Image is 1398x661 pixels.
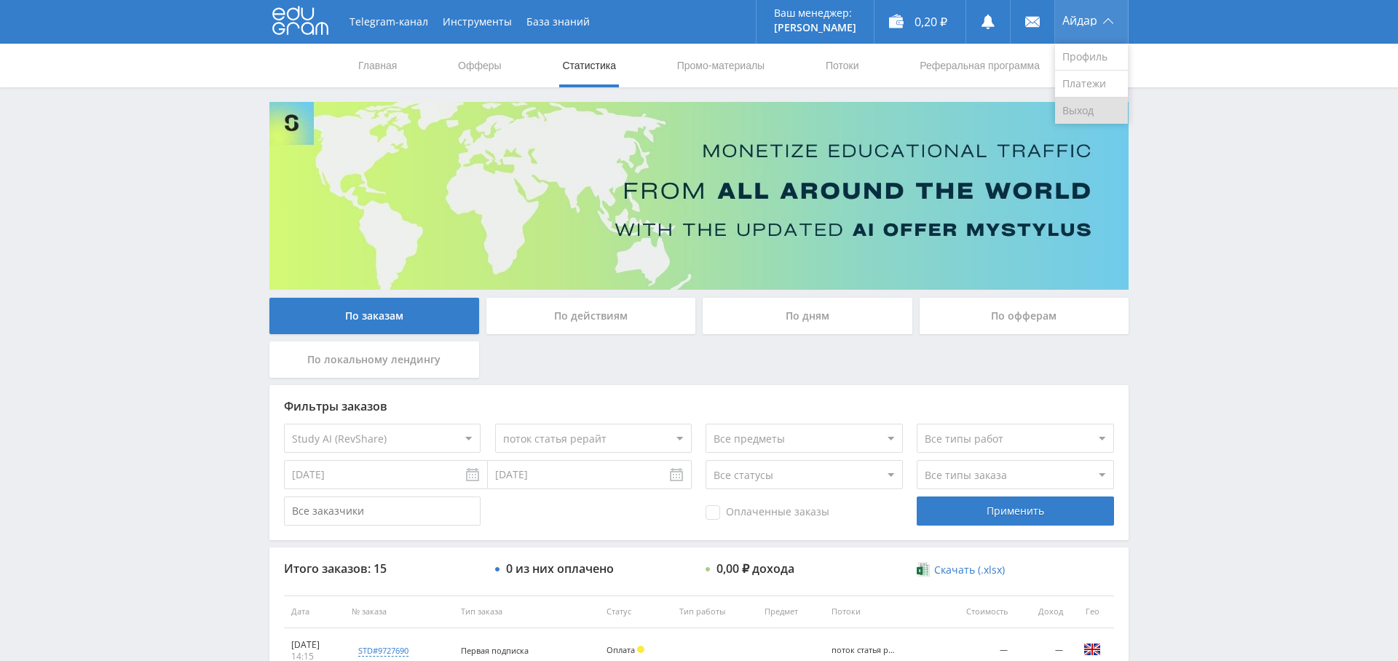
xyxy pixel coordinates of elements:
input: Все заказчики [284,496,481,526]
div: По заказам [269,298,479,334]
a: Статистика [561,44,617,87]
div: Фильтры заказов [284,400,1114,413]
p: Ваш менеджер: [774,7,856,19]
div: 0 из них оплачено [506,562,614,575]
th: Гео [1070,595,1114,628]
div: Итого заказов: 15 [284,562,481,575]
th: Статус [599,595,673,628]
img: Banner [269,102,1129,290]
a: Потоки [824,44,861,87]
img: gbr.png [1083,641,1101,658]
th: Доход [1015,595,1070,628]
a: Профиль [1055,44,1128,71]
th: Дата [284,595,344,628]
div: std#9727690 [358,645,408,657]
div: Применить [917,496,1113,526]
span: Холд [637,646,644,653]
span: Первая подписка [461,645,529,656]
th: Потоки [824,595,936,628]
a: Промо-материалы [676,44,766,87]
th: Тип заказа [454,595,599,628]
span: Оплата [607,644,635,655]
p: [PERSON_NAME] [774,22,856,33]
th: № заказа [344,595,454,628]
div: По офферам [920,298,1129,334]
a: Реферальная программа [918,44,1041,87]
a: Скачать (.xlsx) [917,563,1004,577]
div: По локальному лендингу [269,341,479,378]
div: По действиям [486,298,696,334]
div: поток статья рерайт [832,646,897,655]
span: Оплаченные заказы [706,505,829,520]
div: По дням [703,298,912,334]
a: Платежи [1055,71,1128,98]
div: 0,00 ₽ дохода [716,562,794,575]
span: Айдар [1062,15,1097,26]
span: Скачать (.xlsx) [934,564,1005,576]
th: Предмет [757,595,824,628]
th: Тип работы [672,595,757,628]
a: Главная [357,44,398,87]
div: [DATE] [291,639,337,651]
img: xlsx [917,562,929,577]
th: Стоимость [936,595,1015,628]
a: Офферы [457,44,503,87]
a: Выход [1055,98,1128,124]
